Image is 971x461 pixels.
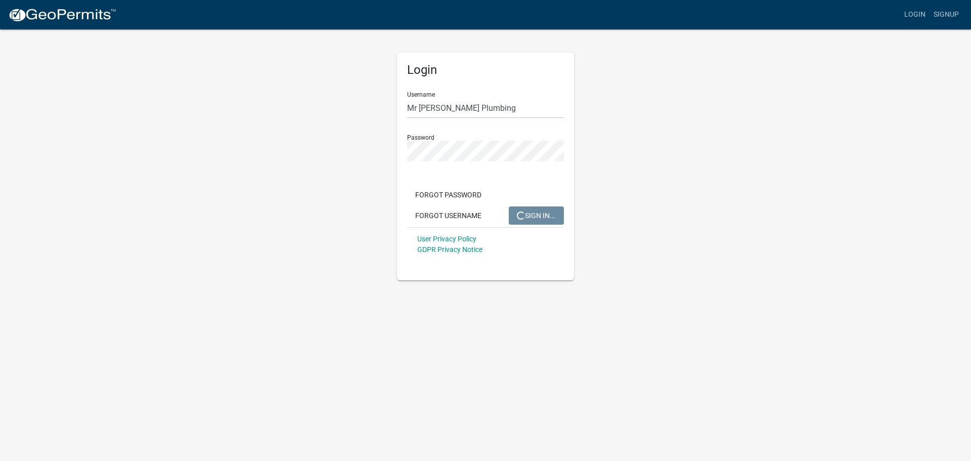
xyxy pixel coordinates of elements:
a: Login [900,5,930,24]
button: Forgot Password [407,186,490,204]
a: Signup [930,5,963,24]
button: Forgot Username [407,206,490,225]
a: GDPR Privacy Notice [417,245,482,254]
button: SIGN IN... [509,206,564,225]
a: User Privacy Policy [417,235,476,243]
span: SIGN IN... [517,211,556,219]
h5: Login [407,63,564,77]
